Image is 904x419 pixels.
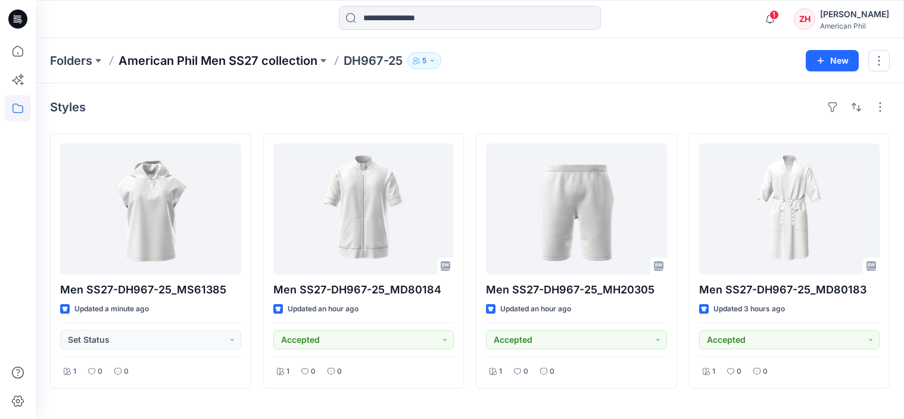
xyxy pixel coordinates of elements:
[50,100,86,114] h4: Styles
[769,10,779,20] span: 1
[344,52,403,69] p: DH967-25
[820,7,889,21] div: [PERSON_NAME]
[50,52,92,69] a: Folders
[286,365,289,378] p: 1
[699,143,880,274] a: Men SS27-DH967-25_MD80183
[273,282,454,298] p: Men SS27-DH967-25_MD80184
[288,303,359,315] p: Updated an hour ago
[699,282,880,298] p: Men SS27-DH967-25_MD80183
[60,143,241,274] a: Men SS27-DH967-25_MS61385
[794,8,815,30] div: ZH
[273,143,454,274] a: Men SS27-DH967-25_MD80184
[737,365,741,378] p: 0
[74,303,149,315] p: Updated a minute ago
[98,365,102,378] p: 0
[60,282,241,298] p: Men SS27-DH967-25_MS61385
[124,365,129,378] p: 0
[523,365,528,378] p: 0
[500,303,571,315] p: Updated an hour ago
[486,143,667,274] a: Men SS27-DH967-25_MH20305
[422,54,426,67] p: 5
[311,365,316,378] p: 0
[119,52,317,69] a: American Phil Men SS27 collection
[486,282,667,298] p: Men SS27-DH967-25_MH20305
[499,365,502,378] p: 1
[713,303,785,315] p: Updated 3 hours ago
[763,365,768,378] p: 0
[712,365,715,378] p: 1
[806,50,859,71] button: New
[820,21,889,30] div: American Phil
[73,365,76,378] p: 1
[407,52,441,69] button: 5
[550,365,554,378] p: 0
[337,365,342,378] p: 0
